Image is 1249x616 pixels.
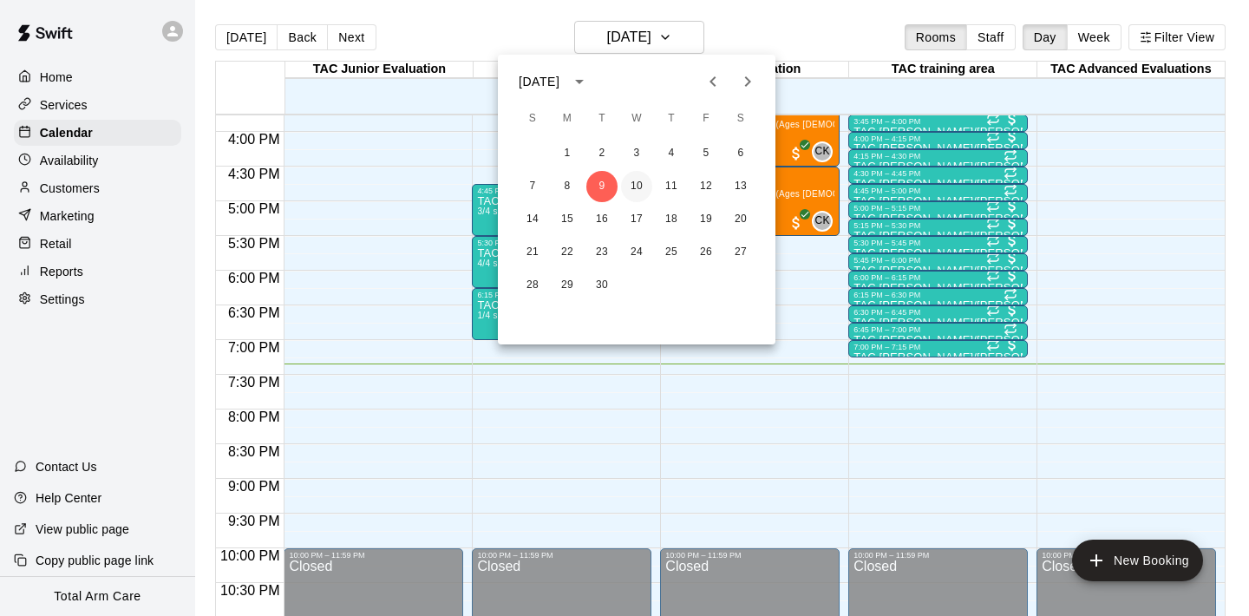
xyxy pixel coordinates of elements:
button: 3 [621,138,652,169]
button: 28 [517,270,548,301]
button: 17 [621,204,652,235]
button: Previous month [696,64,730,99]
button: 14 [517,204,548,235]
span: Sunday [517,102,548,136]
span: Friday [690,102,722,136]
button: 11 [656,171,687,202]
button: 9 [586,171,618,202]
button: 22 [552,237,583,268]
button: calendar view is open, switch to year view [565,67,594,96]
button: 5 [690,138,722,169]
span: Monday [552,102,583,136]
div: [DATE] [519,73,559,91]
button: 1 [552,138,583,169]
button: 10 [621,171,652,202]
span: Tuesday [586,102,618,136]
span: Wednesday [621,102,652,136]
button: 23 [586,237,618,268]
button: 15 [552,204,583,235]
button: 21 [517,237,548,268]
button: 19 [690,204,722,235]
button: 16 [586,204,618,235]
button: 2 [586,138,618,169]
button: 8 [552,171,583,202]
button: 20 [725,204,756,235]
span: Saturday [725,102,756,136]
button: 29 [552,270,583,301]
button: 27 [725,237,756,268]
button: 6 [725,138,756,169]
button: 30 [586,270,618,301]
button: Next month [730,64,765,99]
button: 7 [517,171,548,202]
button: 18 [656,204,687,235]
button: 13 [725,171,756,202]
button: 26 [690,237,722,268]
button: 12 [690,171,722,202]
button: 24 [621,237,652,268]
button: 25 [656,237,687,268]
button: 4 [656,138,687,169]
span: Thursday [656,102,687,136]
